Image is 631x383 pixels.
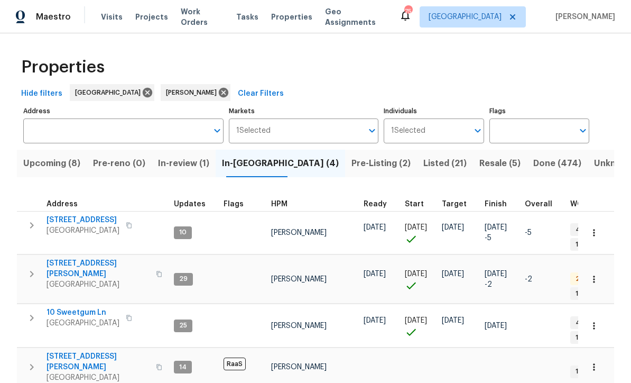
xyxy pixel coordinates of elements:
td: Scheduled to finish 5 day(s) early [480,211,521,254]
span: [GEOGRAPHIC_DATA] [47,279,150,290]
span: WO Completion [570,200,628,208]
label: Markets [229,108,379,114]
span: [DATE] [442,317,464,324]
span: Updates [174,200,206,208]
span: 25 [175,321,191,330]
span: [PERSON_NAME] [271,322,327,330]
span: 14 [175,363,191,372]
span: Ready [364,200,387,208]
button: Clear Filters [234,84,288,104]
span: -5 [525,229,532,236]
span: Maestro [36,12,71,22]
span: RaaS [224,358,246,370]
span: Visits [101,12,123,22]
span: [DATE] [364,317,386,324]
div: Days past target finish date [525,200,562,208]
span: [DATE] [485,224,507,231]
td: Scheduled to finish 2 day(s) early [480,255,521,304]
button: Open [210,123,225,138]
span: Properties [271,12,312,22]
span: [DATE] [364,224,386,231]
span: [STREET_ADDRESS][PERSON_NAME] [47,351,150,372]
button: Open [470,123,485,138]
div: 75 [404,6,412,17]
span: Overall [525,200,552,208]
button: Open [576,123,590,138]
span: [DATE] [442,224,464,231]
div: Actual renovation start date [405,200,433,208]
span: -2 [525,276,532,283]
span: 1 Selected [391,126,425,135]
span: [PERSON_NAME] [271,363,327,371]
span: Work Orders [181,6,224,28]
span: Flags [224,200,244,208]
span: Finish [485,200,507,208]
span: 1 Sent [571,289,599,298]
span: [GEOGRAPHIC_DATA] [47,225,119,236]
div: Projected renovation finish date [485,200,516,208]
td: Project started on time [401,211,438,254]
span: 10 [175,228,191,237]
span: Address [47,200,78,208]
span: [GEOGRAPHIC_DATA] [75,87,145,98]
td: 5 day(s) earlier than target finish date [521,211,566,254]
span: [STREET_ADDRESS][PERSON_NAME] [47,258,150,279]
td: Project started on time [401,255,438,304]
span: HPM [271,200,287,208]
span: [PERSON_NAME] [551,12,615,22]
span: [DATE] [364,270,386,278]
span: -5 [485,233,491,243]
span: Pre-Listing (2) [351,156,411,171]
span: [PERSON_NAME] [271,229,327,236]
span: Geo Assignments [325,6,386,28]
td: 2 day(s) earlier than target finish date [521,255,566,304]
span: [GEOGRAPHIC_DATA] [47,318,119,329]
span: Clear Filters [238,87,284,101]
span: 1 WIP [571,367,595,376]
span: Start [405,200,424,208]
span: In-review (1) [158,156,209,171]
span: -2 [485,279,492,290]
label: Flags [489,108,589,114]
span: 4 WIP [571,318,597,327]
span: 1 Accepted [571,240,616,249]
span: Projects [135,12,168,22]
span: 1 Accepted [571,333,616,342]
td: Project started on time [401,304,438,348]
div: Target renovation project end date [442,200,476,208]
span: Done (474) [533,156,581,171]
span: Properties [21,62,105,72]
span: Target [442,200,467,208]
span: 10 Sweetgum Ln [47,307,119,318]
span: [PERSON_NAME] [166,87,221,98]
div: [PERSON_NAME] [161,84,230,101]
span: Hide filters [21,87,62,101]
div: [GEOGRAPHIC_DATA] [70,84,154,101]
span: 29 [175,275,192,284]
span: Pre-reno (0) [93,156,145,171]
span: [DATE] [405,270,427,278]
span: Upcoming (8) [23,156,80,171]
span: 2 QC [571,275,596,284]
span: Tasks [236,13,258,21]
span: 4 WIP [571,225,597,234]
button: Hide filters [17,84,67,104]
span: [DATE] [405,317,427,324]
label: Address [23,108,224,114]
span: Resale (5) [479,156,521,171]
span: [GEOGRAPHIC_DATA] [429,12,502,22]
span: [DATE] [442,270,464,278]
span: [STREET_ADDRESS] [47,215,119,225]
div: Earliest renovation start date (first business day after COE or Checkout) [364,200,396,208]
label: Individuals [384,108,484,114]
span: In-[GEOGRAPHIC_DATA] (4) [222,156,339,171]
span: [DATE] [485,270,507,278]
button: Open [365,123,379,138]
span: [DATE] [405,224,427,231]
span: 1 Selected [236,126,271,135]
span: Listed (21) [423,156,467,171]
span: [PERSON_NAME] [271,276,327,283]
span: [DATE] [485,322,507,330]
span: [GEOGRAPHIC_DATA] [47,372,150,383]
